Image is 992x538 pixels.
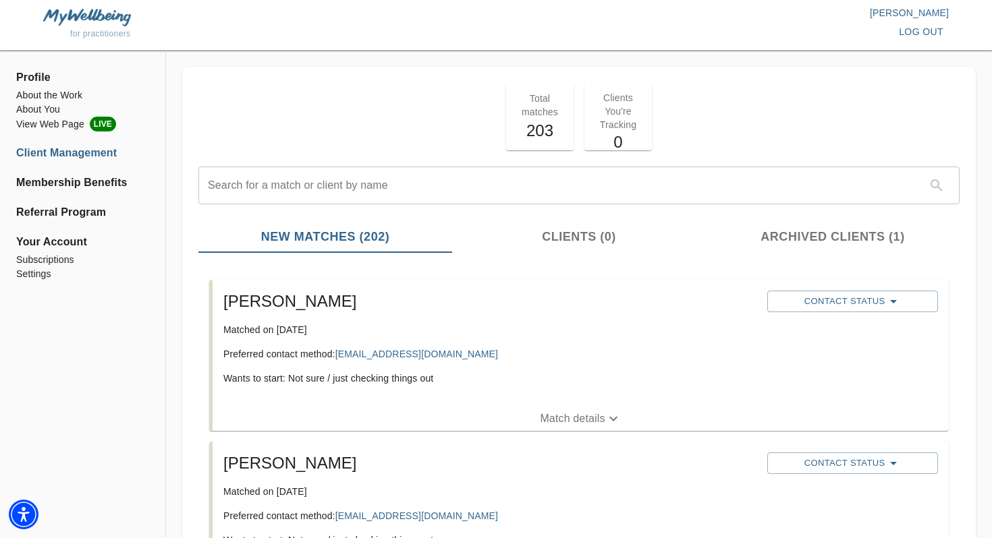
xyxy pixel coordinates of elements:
span: Contact Status [774,455,931,471]
p: [PERSON_NAME] [496,6,949,20]
p: Preferred contact method: [223,509,756,522]
p: Clients You're Tracking [593,91,644,131]
a: [EMAIL_ADDRESS][DOMAIN_NAME] [335,349,498,359]
a: Referral Program [16,204,149,220]
p: Matched on [DATE] [223,323,756,336]
span: Your Account [16,234,149,250]
a: Subscriptions [16,253,149,267]
a: About the Work [16,88,149,102]
span: Archived Clients (1) [714,228,952,246]
p: Wants to start: Not sure / just checking things out [223,371,756,385]
span: New Matches (202) [206,228,444,246]
h5: [PERSON_NAME] [223,291,756,312]
span: Profile [16,69,149,86]
h5: 203 [514,120,566,142]
h5: 0 [593,131,644,153]
button: log out [893,20,949,44]
h5: [PERSON_NAME] [223,452,756,474]
button: Match details [213,407,949,431]
img: MyWellbeing [43,9,131,26]
p: Matched on [DATE] [223,485,756,498]
a: View Web PageLIVE [16,117,149,131]
span: Contact Status [774,293,931,309]
p: Total matches [514,92,566,119]
button: Contact Status [767,291,938,312]
a: [EMAIL_ADDRESS][DOMAIN_NAME] [335,510,498,521]
span: LIVE [90,117,116,131]
span: for practitioners [70,29,131,38]
li: View Web Page [16,117,149,131]
p: Match details [540,411,605,427]
p: Preferred contact method: [223,347,756,361]
button: Contact Status [767,452,938,474]
div: Accessibility Menu [9,500,38,529]
span: Clients (0) [460,228,698,246]
a: Client Management [16,145,149,161]
a: About You [16,102,149,117]
a: Settings [16,267,149,281]
a: Membership Benefits [16,175,149,191]
span: log out [899,24,943,40]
